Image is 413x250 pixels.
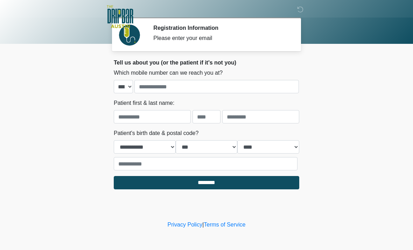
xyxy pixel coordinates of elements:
label: Which mobile number can we reach you at? [114,69,223,77]
a: | [202,222,204,228]
a: Privacy Policy [168,222,203,228]
h2: Tell us about you (or the patient if it's not you) [114,59,299,66]
label: Patient's birth date & postal code? [114,129,198,137]
div: Please enter your email [153,34,289,42]
label: Patient first & last name: [114,99,174,107]
img: Agent Avatar [119,25,140,46]
a: Terms of Service [204,222,245,228]
img: The DRIPBaR - Austin The Domain Logo [107,5,133,28]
